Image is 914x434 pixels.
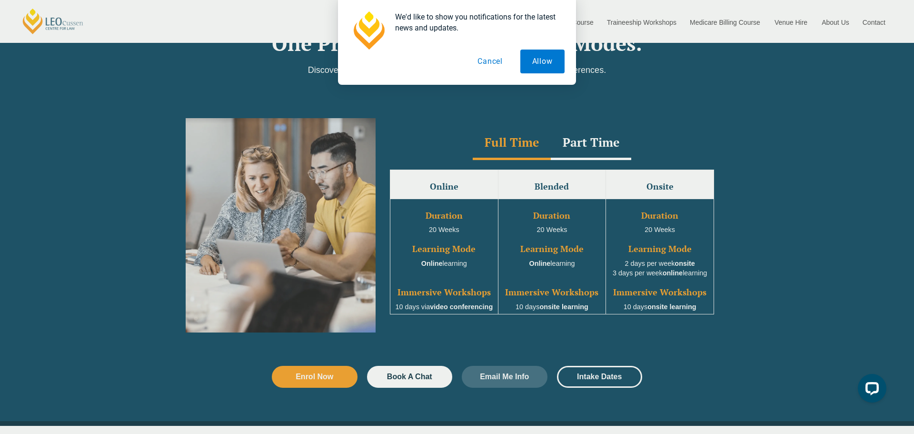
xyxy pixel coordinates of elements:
button: Cancel [466,50,515,73]
img: notification icon [349,11,387,50]
div: We'd like to show you notifications for the latest news and updates. [387,11,565,33]
iframe: LiveChat chat widget [850,370,890,410]
button: Allow [520,50,565,73]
